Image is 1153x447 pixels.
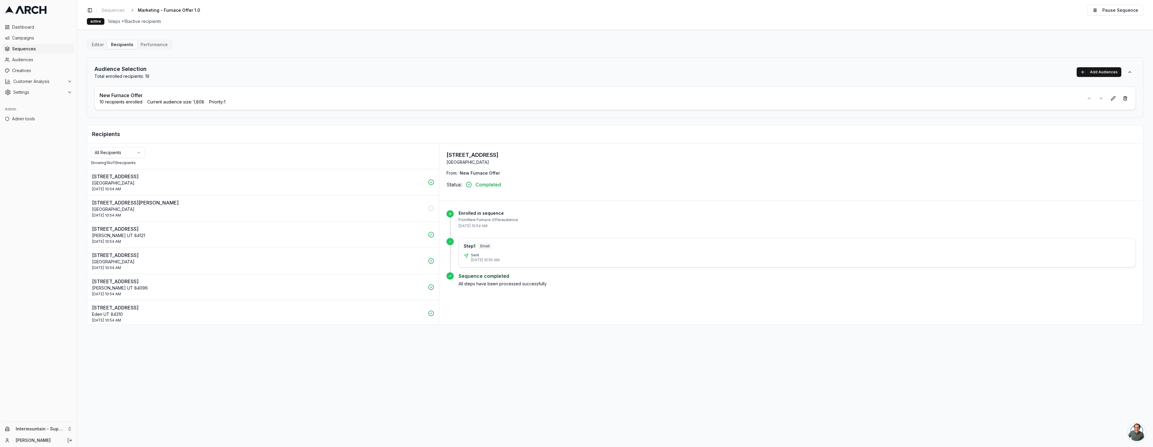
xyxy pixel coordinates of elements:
[92,239,121,244] span: [DATE] 10:54 AM
[446,151,498,159] p: [STREET_ADDRESS]
[87,18,104,25] div: active
[12,35,72,41] span: Campaigns
[92,187,121,192] span: [DATE] 10:54 AM
[92,173,424,180] p: [STREET_ADDRESS]
[92,180,424,186] p: [GEOGRAPHIC_DATA]
[92,285,424,291] p: [PERSON_NAME] UT 84096
[87,169,439,195] button: [STREET_ADDRESS][GEOGRAPHIC_DATA][DATE] 10:54 AM
[2,44,75,54] a: Sequences
[2,33,75,43] a: Campaigns
[2,104,75,114] div: Admin
[91,160,435,165] div: Showing 19 of 19 recipients
[475,181,501,188] span: Completed
[92,318,121,323] span: [DATE] 10:54 AM
[1128,423,1146,441] div: Open chat
[446,159,498,165] p: [GEOGRAPHIC_DATA]
[65,436,74,445] button: Log out
[92,213,121,218] span: [DATE] 10:54 AM
[2,77,75,86] button: Customer Analysis
[99,6,210,14] nav: breadcrumb
[2,66,75,75] a: Creatives
[12,68,72,74] span: Creatives
[12,116,72,122] span: Admin tools
[92,259,424,265] p: [GEOGRAPHIC_DATA]
[92,278,424,285] p: [STREET_ADDRESS]
[1077,67,1121,77] button: Add Audiences
[464,243,475,249] p: Step 1
[92,292,121,296] span: [DATE] 10:54 AM
[471,258,500,262] p: [DATE] 10:55 AM
[2,22,75,32] a: Dashboard
[12,46,72,52] span: Sequences
[92,130,1138,138] h2: Recipients
[108,18,161,24] span: 1 steps • 18 active recipients
[13,78,65,84] span: Customer Analysis
[87,248,439,274] button: [STREET_ADDRESS][GEOGRAPHIC_DATA][DATE] 10:54 AM
[459,223,1136,228] p: [DATE] 10:54 AM
[12,24,72,30] span: Dashboard
[2,114,75,124] a: Admin tools
[471,253,500,258] p: Sent
[92,225,424,233] p: [STREET_ADDRESS]
[209,99,225,105] span: Priority: 1
[478,243,492,249] span: Email
[87,195,439,221] button: [STREET_ADDRESS][PERSON_NAME][GEOGRAPHIC_DATA][DATE] 10:54 AM
[459,217,1136,222] p: From New Furnace Offer audience
[100,99,142,105] span: 10 recipients enrolled
[94,73,149,79] p: Total enrolled recipients: 19
[92,206,424,212] p: [GEOGRAPHIC_DATA]
[446,170,457,176] span: From:
[99,6,127,14] a: Sequences
[100,92,143,99] p: New Furnace Offer
[2,87,75,97] button: Settings
[138,7,200,13] span: Marketing - Furnace Offer 1.0
[13,89,65,95] span: Settings
[92,252,424,259] p: [STREET_ADDRESS]
[459,272,1136,280] p: Sequence completed
[88,40,107,49] button: Editor
[459,210,1136,216] p: Enrolled in sequence
[92,199,424,206] p: [STREET_ADDRESS][PERSON_NAME]
[87,222,439,248] button: [STREET_ADDRESS][PERSON_NAME] UT 84121[DATE] 10:54 AM
[16,426,65,432] span: Intermountain - Superior Water & Air
[92,265,121,270] span: [DATE] 10:54 AM
[94,65,149,73] h2: Audience Selection
[137,40,171,49] button: Performance
[87,274,439,300] button: [STREET_ADDRESS][PERSON_NAME] UT 84096[DATE] 10:54 AM
[87,300,439,326] button: [STREET_ADDRESS]Eden UT 84310[DATE] 10:54 AM
[2,55,75,65] a: Audiences
[446,181,462,188] span: Status:
[459,281,1136,287] p: All steps have been processed successfully
[92,233,424,239] p: [PERSON_NAME] UT 84121
[1088,5,1143,16] button: Pause Sequence
[460,170,500,176] span: New Furnace Offer
[102,7,125,13] span: Sequences
[107,40,137,49] button: Recipients
[92,311,424,317] p: Eden UT 84310
[16,437,61,443] a: [PERSON_NAME]
[92,304,424,311] p: [STREET_ADDRESS]
[147,99,204,105] span: Current audience size: 1,808
[2,424,75,434] button: Intermountain - Superior Water & Air
[12,57,72,63] span: Audiences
